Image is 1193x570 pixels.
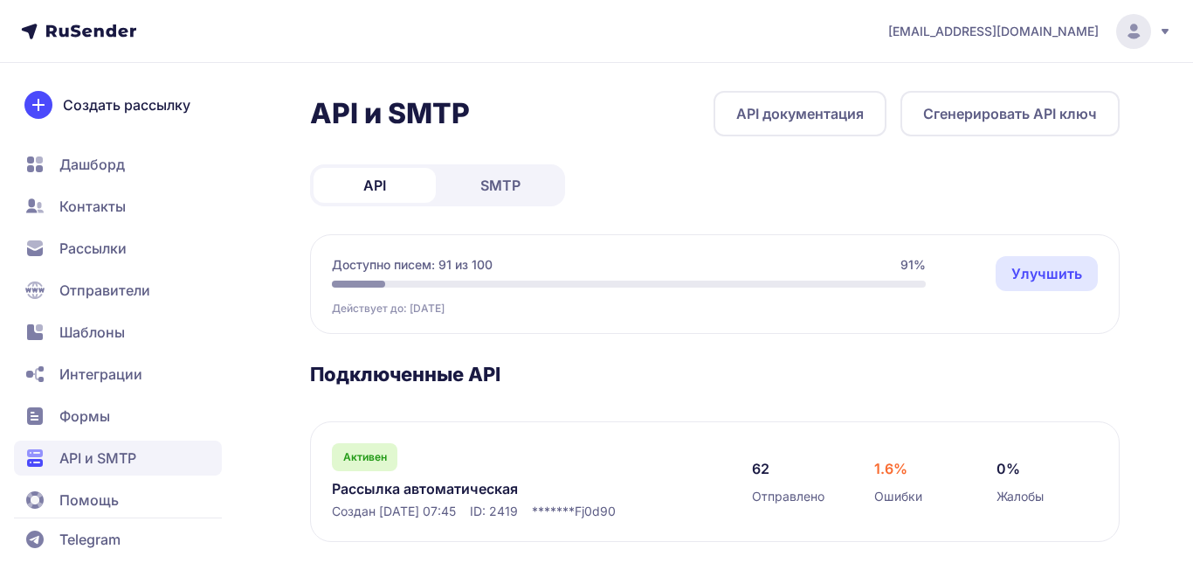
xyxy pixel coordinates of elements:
[343,450,387,464] span: Активен
[59,238,127,259] span: Рассылки
[900,91,1120,136] button: Сгенерировать API ключ
[480,175,521,196] span: SMTP
[63,94,190,115] span: Создать рассылку
[314,168,436,203] a: API
[59,448,136,469] span: API и SMTP
[59,280,150,301] span: Отправители
[363,175,386,196] span: API
[332,478,690,499] a: Рассылка автоматическая
[874,488,922,505] span: Ошибки
[888,23,1099,40] span: [EMAIL_ADDRESS][DOMAIN_NAME]
[874,458,907,479] span: 1.6%
[996,488,1044,505] span: Жалобы
[332,302,445,316] span: Действует до: [DATE]
[439,168,562,203] a: SMTP
[575,503,616,520] span: Fj0d90
[752,458,769,479] span: 62
[59,406,110,427] span: Формы
[714,91,886,136] a: API документация
[59,529,121,550] span: Telegram
[310,96,470,131] h2: API и SMTP
[332,256,493,274] span: Доступно писем: 91 из 100
[14,522,222,557] a: Telegram
[59,322,125,343] span: Шаблоны
[900,256,926,274] span: 91%
[59,196,126,217] span: Контакты
[752,488,824,505] span: Отправлено
[59,364,142,385] span: Интеграции
[996,256,1098,291] a: Улучшить
[332,503,456,520] span: Создан [DATE] 07:45
[996,458,1020,479] span: 0%
[59,490,119,511] span: Помощь
[470,503,518,520] span: ID: 2419
[310,362,1120,386] h3: Подключенные API
[59,154,125,175] span: Дашборд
